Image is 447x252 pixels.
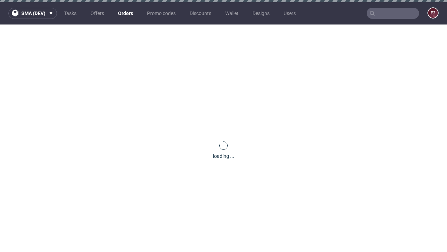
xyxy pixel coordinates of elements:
a: Wallet [221,8,243,19]
button: sma (dev) [8,8,57,19]
figcaption: e2 [428,8,438,18]
span: sma (dev) [21,11,45,16]
a: Offers [86,8,108,19]
a: Discounts [185,8,215,19]
a: Promo codes [143,8,180,19]
div: loading ... [213,153,234,160]
a: Orders [114,8,137,19]
a: Tasks [60,8,81,19]
a: Designs [248,8,274,19]
a: Users [279,8,300,19]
